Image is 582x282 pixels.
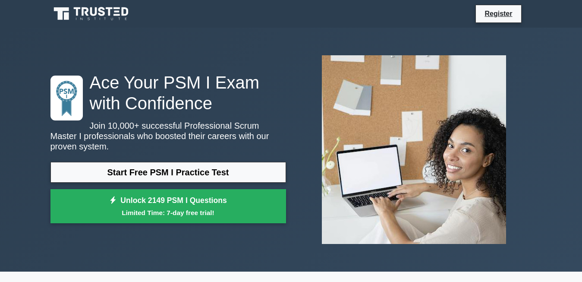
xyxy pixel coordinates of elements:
a: Register [479,8,517,19]
p: Join 10,000+ successful Professional Scrum Master I professionals who boosted their careers with ... [50,120,286,152]
a: Unlock 2149 PSM I QuestionsLimited Time: 7-day free trial! [50,189,286,224]
h1: Ace Your PSM I Exam with Confidence [50,72,286,114]
small: Limited Time: 7-day free trial! [61,208,275,218]
a: Start Free PSM I Practice Test [50,162,286,183]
